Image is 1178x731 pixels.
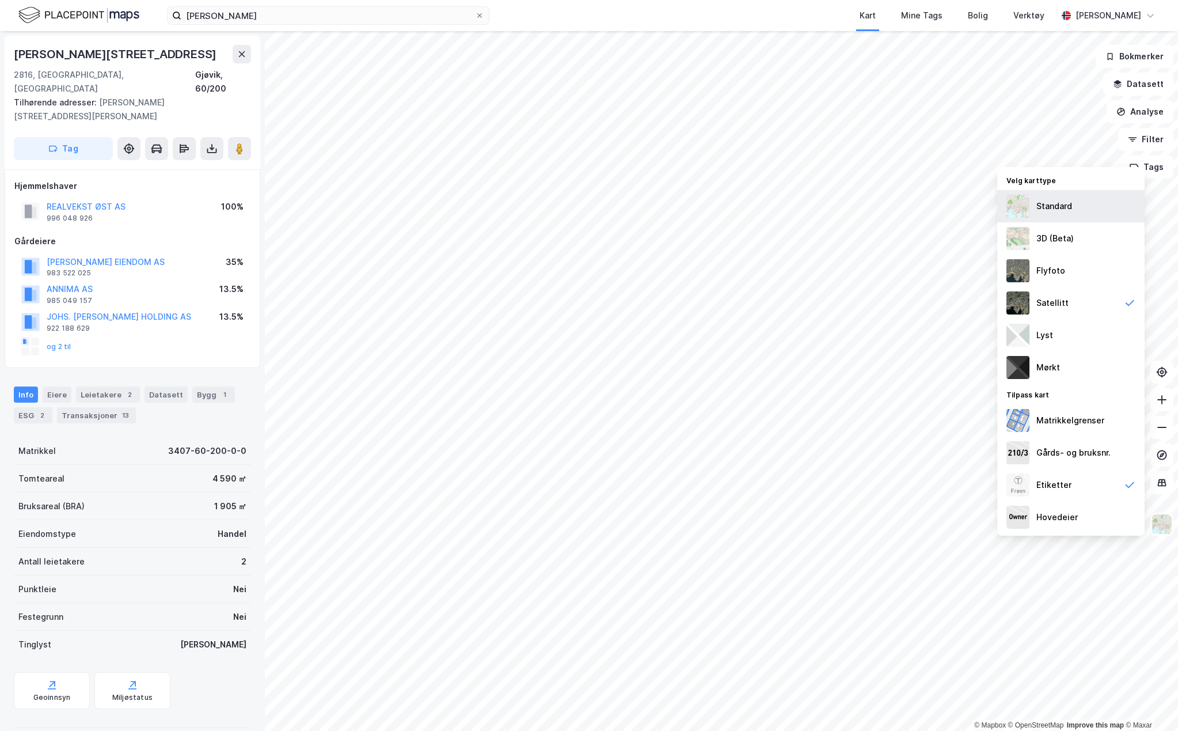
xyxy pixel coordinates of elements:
[1120,156,1173,179] button: Tags
[14,45,219,63] div: [PERSON_NAME][STREET_ADDRESS]
[18,444,56,458] div: Matrikkel
[18,499,85,513] div: Bruksareal (BRA)
[18,472,64,486] div: Tomteareal
[1006,291,1029,315] img: 9k=
[47,268,91,278] div: 983 522 025
[1118,128,1173,151] button: Filter
[1096,45,1173,68] button: Bokmerker
[145,387,188,403] div: Datasett
[1006,259,1029,282] img: Z
[36,410,48,421] div: 2
[212,472,246,486] div: 4 590 ㎡
[1036,478,1071,492] div: Etiketter
[18,527,76,541] div: Eiendomstype
[1006,409,1029,432] img: cadastreBorders.cfe08de4b5ddd52a10de.jpeg
[14,387,38,403] div: Info
[1008,721,1064,729] a: OpenStreetMap
[901,9,943,22] div: Mine Tags
[1006,474,1029,497] img: Z
[124,389,135,400] div: 2
[218,527,246,541] div: Handel
[997,169,1145,190] div: Velg karttype
[14,96,242,123] div: [PERSON_NAME][STREET_ADDRESS][PERSON_NAME]
[1036,361,1060,374] div: Mørkt
[181,7,475,24] input: Søk på adresse, matrikkel, gårdeiere, leietakere eller personer
[233,610,246,624] div: Nei
[1036,328,1053,342] div: Lyst
[226,255,244,269] div: 35%
[1036,199,1072,213] div: Standard
[18,582,56,596] div: Punktleie
[1151,513,1173,535] img: Z
[1036,510,1078,524] div: Hovedeier
[18,638,51,652] div: Tinglyst
[997,384,1145,404] div: Tilpass kart
[968,9,988,22] div: Bolig
[76,387,140,403] div: Leietakere
[18,5,139,25] img: logo.f888ab2527a4732fd821a326f86c7f29.svg
[195,68,251,96] div: Gjøvik, 60/200
[43,387,71,403] div: Eiere
[112,693,153,702] div: Miljøstatus
[33,693,71,702] div: Geoinnsyn
[14,234,250,248] div: Gårdeiere
[18,610,63,624] div: Festegrunn
[1006,441,1029,464] img: cadastreKeys.547ab17ec502f5a4ef2b.jpeg
[180,638,246,652] div: [PERSON_NAME]
[1036,296,1069,310] div: Satellitt
[1103,73,1173,96] button: Datasett
[1006,506,1029,529] img: majorOwner.b5e170eddb5c04bfeeff.jpeg
[1067,721,1124,729] a: Improve this map
[14,179,250,193] div: Hjemmelshaver
[221,200,244,214] div: 100%
[168,444,246,458] div: 3407-60-200-0-0
[1036,414,1104,427] div: Matrikkelgrenser
[47,324,90,333] div: 922 188 629
[214,499,246,513] div: 1 905 ㎡
[1036,446,1111,460] div: Gårds- og bruksnr.
[1013,9,1044,22] div: Verktøy
[1036,232,1074,245] div: 3D (Beta)
[14,407,52,423] div: ESG
[1107,100,1173,123] button: Analyse
[47,296,92,305] div: 985 049 157
[120,410,131,421] div: 13
[241,555,246,569] div: 2
[1006,356,1029,379] img: nCdM7BzjoCAAAAAElFTkSuQmCC
[219,389,230,400] div: 1
[1076,9,1141,22] div: [PERSON_NAME]
[860,9,876,22] div: Kart
[1006,195,1029,218] img: Z
[14,97,99,107] span: Tilhørende adresser:
[1006,324,1029,347] img: luj3wr1y2y3+OchiMxRmMxRlscgabnMEmZ7DJGWxyBpucwSZnsMkZbHIGm5zBJmewyRlscgabnMEmZ7DJGWxyBpucwSZnsMkZ...
[47,214,93,223] div: 996 048 926
[219,310,244,324] div: 13.5%
[192,387,235,403] div: Bygg
[1120,676,1178,731] div: Kontrollprogram for chat
[57,407,136,423] div: Transaksjoner
[18,555,85,569] div: Antall leietakere
[1036,264,1065,278] div: Flyfoto
[1120,676,1178,731] iframe: Chat Widget
[14,68,195,96] div: 2816, [GEOGRAPHIC_DATA], [GEOGRAPHIC_DATA]
[14,137,113,160] button: Tag
[233,582,246,596] div: Nei
[219,282,244,296] div: 13.5%
[1006,227,1029,250] img: Z
[974,721,1006,729] a: Mapbox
